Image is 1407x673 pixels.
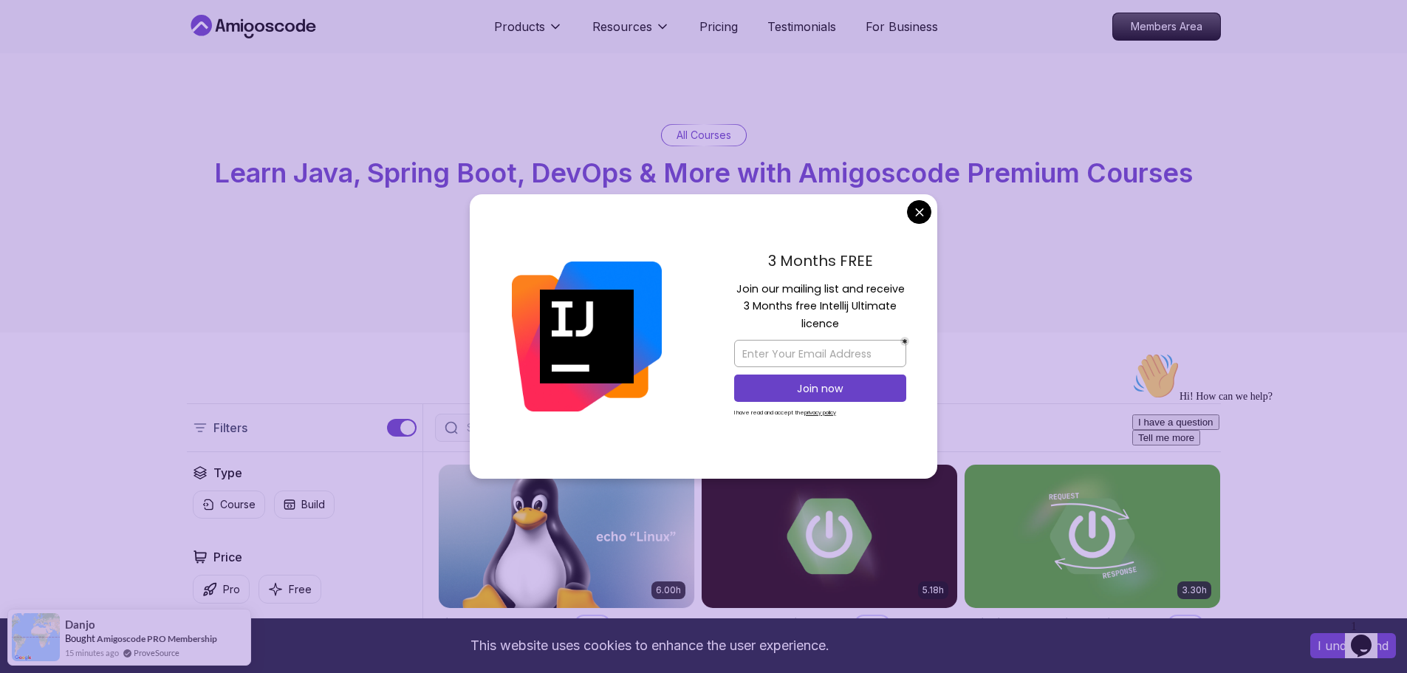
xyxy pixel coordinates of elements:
p: Pro [856,616,889,631]
a: For Business [866,18,938,35]
img: Advanced Spring Boot card [702,465,957,608]
p: Pro [1169,616,1202,631]
button: Build [274,491,335,519]
div: 👋Hi! How can we help?I have a questionTell me more [6,6,272,99]
img: Linux Fundamentals card [439,465,694,608]
a: Amigoscode PRO Membership [97,633,217,644]
button: Tell me more [6,83,74,99]
button: Products [494,18,563,47]
p: Filters [213,419,247,437]
button: I have a question [6,68,93,83]
h2: Building APIs with Spring Boot [964,613,1162,634]
a: Pricing [699,18,738,35]
span: Danjo [65,618,95,631]
span: 15 minutes ago [65,646,119,659]
iframe: chat widget [1345,614,1392,658]
p: All Courses [677,128,731,143]
h2: Type [213,464,242,482]
p: Free [289,582,312,597]
p: Build [301,497,325,512]
button: Accept cookies [1310,633,1396,658]
button: Course [193,491,265,519]
h2: Price [213,548,242,566]
div: This website uses cookies to enhance the user experience. [11,629,1288,662]
a: Testimonials [767,18,836,35]
button: Pro [193,575,250,604]
button: Free [259,575,321,604]
span: Learn Java, Spring Boot, DevOps & More with Amigoscode Premium Courses [214,157,1193,189]
a: Linux Fundamentals card6.00hLinux FundamentalsProLearn the fundamentals of Linux and how to use t... [438,464,695,668]
a: Members Area [1112,13,1221,41]
p: Pro [576,616,609,631]
iframe: chat widget [1126,346,1392,607]
img: provesource social proof notification image [12,613,60,661]
img: Building APIs with Spring Boot card [965,465,1220,608]
span: Bought [65,632,95,644]
p: Pro [223,582,240,597]
input: Search Java, React, Spring boot ... [464,420,780,435]
h2: Linux Fundamentals [438,613,569,634]
button: Resources [592,18,670,47]
p: Members Area [1113,13,1220,40]
h2: Advanced Spring Boot [701,613,849,634]
p: Resources [592,18,652,35]
p: Master in-demand skills like Java, Spring Boot, DevOps, React, and more through hands-on, expert-... [456,199,952,262]
a: ProveSource [134,646,179,659]
p: Course [220,497,256,512]
p: 6.00h [656,584,681,596]
img: :wave: [6,6,53,53]
p: Products [494,18,545,35]
p: 5.18h [922,584,944,596]
span: Hi! How can we help? [6,44,146,55]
